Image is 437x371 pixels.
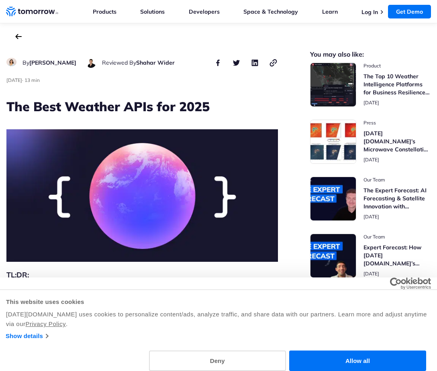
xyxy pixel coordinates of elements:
[102,59,136,66] span: Reviewed By
[140,8,165,15] a: Solutions
[93,8,116,15] a: Products
[363,271,379,277] span: publish date
[149,351,286,371] button: Deny
[6,98,278,115] h1: The Best Weather APIs for 2025
[363,214,379,220] span: publish date
[363,177,431,183] span: post catecory
[268,58,278,67] button: copy link to clipboard
[22,58,76,67] div: author name
[6,269,278,281] h2: TL;DR:
[25,77,40,83] span: Estimated reading time
[6,310,431,329] div: [DATE][DOMAIN_NAME] uses cookies to personalize content/ads, analyze traffic, and share data with...
[363,157,379,163] span: publish date
[102,58,175,67] div: author name
[250,58,259,67] button: share this post on linkedin
[26,320,66,327] a: Privacy Policy
[310,120,431,164] a: Read Tomorrow.io’s Microwave Constellation Ready To Help This Hurricane Season
[6,297,431,307] div: This website uses cookies
[189,8,220,15] a: Developers
[86,58,96,68] img: Shahar Wider
[361,277,431,289] a: Usercentrics Cookiebot - opens in a new window
[243,8,298,15] a: Space & Technology
[310,234,431,278] a: Read Expert Forecast: How Tomorrow.io’s Microwave Sounders Are Revolutionizing Hurricane Monitoring
[363,63,431,69] span: post catecory
[322,8,338,15] a: Learn
[231,58,241,67] button: share this post on twitter
[310,51,431,57] h2: You may also like:
[289,351,426,371] button: Allow all
[6,6,58,18] a: Home link
[15,34,22,39] a: back to the main blog page
[388,5,431,18] a: Get Demo
[6,77,22,83] span: publish date
[363,72,431,96] h3: The Top 10 Weather Intelligence Platforms for Business Resilience in [DATE]
[363,186,431,210] h3: The Expert Forecast: AI Forecasting & Satellite Innovation with [PERSON_NAME]
[213,58,223,67] button: share this post on facebook
[22,77,23,83] span: ·
[363,234,431,240] span: post catecory
[363,100,379,106] span: publish date
[310,63,431,107] a: Read The Top 10 Weather Intelligence Platforms for Business Resilience in 2025
[310,177,431,221] a: Read The Expert Forecast: AI Forecasting & Satellite Innovation with Randy Chase
[363,129,431,153] h3: [DATE][DOMAIN_NAME]’s Microwave Constellation Ready To Help This Hurricane Season
[363,120,431,126] span: post catecory
[361,8,378,16] a: Log In
[6,331,48,341] a: Show details
[22,59,29,66] span: By
[6,58,16,66] img: Ruth Favela
[363,243,431,267] h3: Expert Forecast: How [DATE][DOMAIN_NAME]’s Microwave Sounders Are Revolutionizing Hurricane Monit...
